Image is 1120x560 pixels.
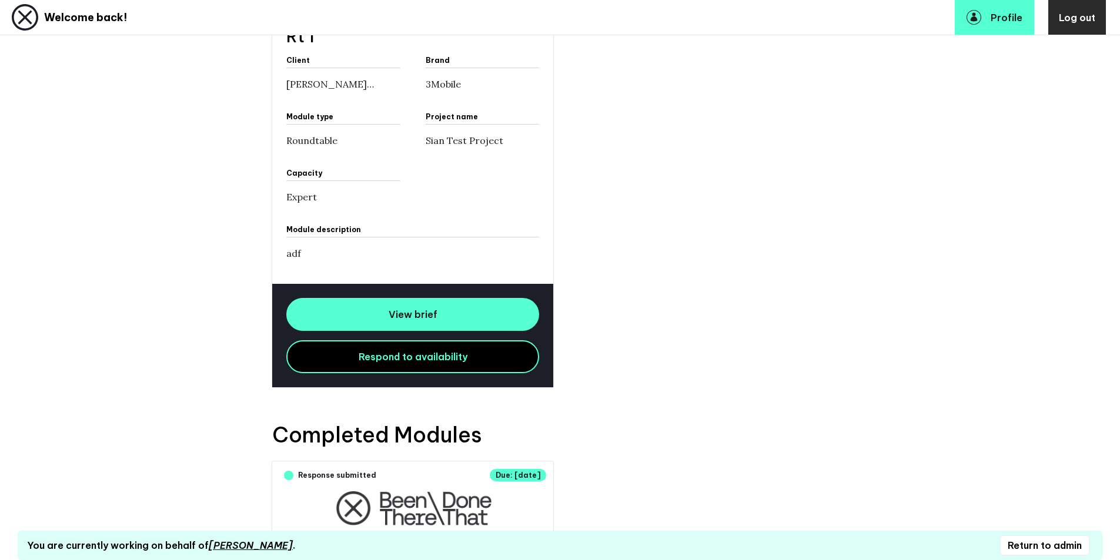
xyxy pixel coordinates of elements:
div: You are currently working on behalf of . [27,539,295,551]
div: Client [286,56,400,68]
span: Profile [991,12,1022,24]
p: adf [286,247,539,260]
p: Sian Test Project [426,134,540,147]
p: Roundtable [286,134,400,147]
div: Module type [286,112,400,125]
button: Return to admin [1000,535,1089,555]
p: Expert [286,190,400,204]
a: View brief [286,298,539,331]
div: Capacity [286,169,400,181]
em: [PERSON_NAME] [209,539,293,551]
a: Respond to availability [286,340,539,373]
span: Respond to availability [359,351,467,363]
p: adcock ingram [286,78,400,91]
div: Brand [426,56,540,68]
div: Project name [426,112,540,125]
span: View brief [389,308,437,320]
h4: Completed Modules [266,421,854,461]
span: Log out [1059,12,1095,24]
p: 3Mobile [426,78,540,91]
h3: Rt 1 [286,26,539,46]
div: Module Description [286,225,539,237]
span: due: 21/06/2021 [490,469,546,481]
span: Response submitted [279,469,382,481]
